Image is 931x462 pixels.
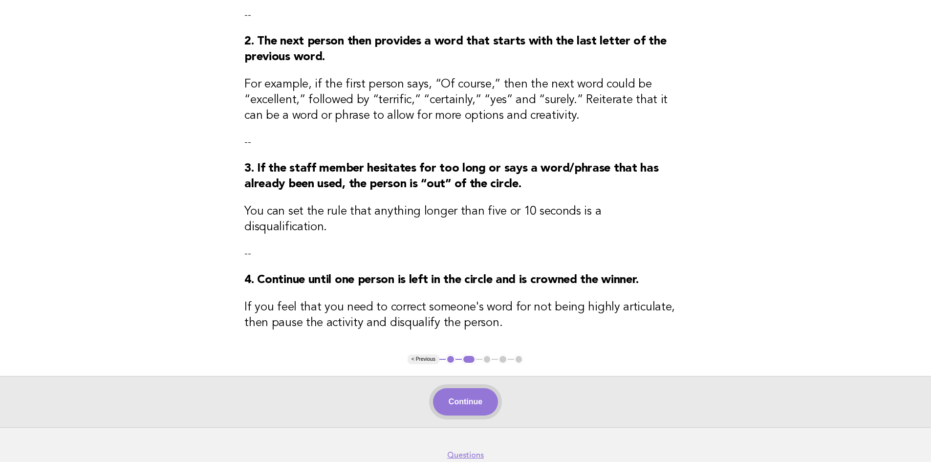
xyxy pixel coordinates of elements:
strong: 2. The next person then provides a word that starts with the last letter of the previous word. [244,36,666,63]
button: 2 [462,354,476,364]
button: 1 [446,354,455,364]
h3: If you feel that you need to correct someone's word for not being highly articulate, then pause t... [244,300,687,331]
p: -- [244,247,687,261]
h3: For example, if the first person says, “Of course,” then the next word could be “excellent,” foll... [244,77,687,124]
p: -- [244,8,687,22]
p: -- [244,135,687,149]
a: Questions [447,450,484,460]
h3: You can set the rule that anything longer than five or 10 seconds is a disqualification. [244,204,687,235]
strong: 3. If the staff member hesitates for too long or says a word/phrase that has already been used, t... [244,163,658,190]
button: Continue [433,388,498,416]
button: < Previous [408,354,439,364]
strong: 4. Continue until one person is left in the circle and is crowned the winner. [244,274,639,286]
